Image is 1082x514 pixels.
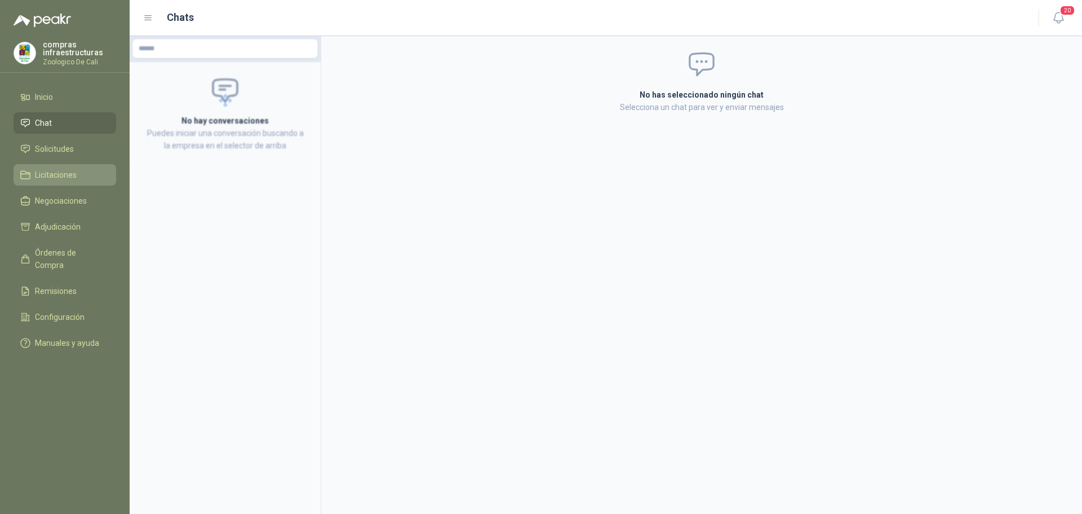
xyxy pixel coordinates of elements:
span: Solicitudes [35,143,74,155]
a: Chat [14,112,116,134]
a: Negociaciones [14,190,116,212]
h2: No has seleccionado ningún chat [505,89,898,101]
a: Inicio [14,86,116,108]
span: Negociaciones [35,195,87,207]
a: Adjudicación [14,216,116,238]
p: Selecciona un chat para ver y enviar mensajes [505,101,898,113]
a: Manuales y ayuda [14,332,116,354]
img: Company Logo [14,42,36,64]
a: Solicitudes [14,138,116,160]
a: Remisiones [14,280,116,302]
span: Inicio [35,91,53,103]
h1: Chats [167,10,194,25]
span: Órdenes de Compra [35,247,105,271]
a: Licitaciones [14,164,116,186]
p: compras infraestructuras [43,41,116,56]
span: Chat [35,117,52,129]
span: Adjudicación [35,221,81,233]
p: Zoologico De Cali [43,59,116,65]
img: Logo peakr [14,14,71,27]
a: Configuración [14,306,116,328]
span: Manuales y ayuda [35,337,99,349]
a: Órdenes de Compra [14,242,116,276]
button: 20 [1048,8,1068,28]
span: 20 [1059,5,1075,16]
span: Licitaciones [35,169,77,181]
span: Remisiones [35,285,77,297]
span: Configuración [35,311,85,323]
